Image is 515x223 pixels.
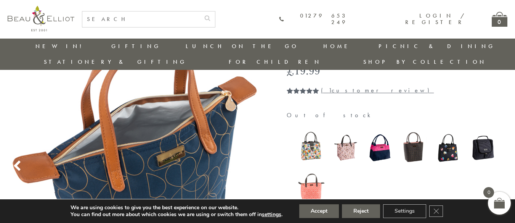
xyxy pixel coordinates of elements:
img: Insulated 7L Luxury Lunch Bag [298,167,325,202]
a: Shop by collection [363,58,486,66]
a: Carnaby Bloom Insulated Lunch Handbag [298,130,325,166]
a: 0 [492,12,507,27]
span: £ [287,63,294,78]
img: Boho Luxury Insulated Lunch Bag [332,130,359,165]
img: Emily Heart Insulated Lunch Bag [435,132,462,163]
a: Home [323,42,354,50]
a: For Children [229,58,321,66]
a: Manhattan Larger Lunch Bag [469,130,496,166]
a: New in! [35,42,87,50]
a: 01279 653 249 [279,13,347,26]
a: Picnic & Dining [379,42,495,50]
a: Gifting [111,42,161,50]
p: We are using cookies to give you the best experience on our website. [71,204,282,211]
a: Stationery & Gifting [44,58,187,66]
a: Login / Register [405,12,465,26]
img: Colour Block Insulated Lunch Bag [367,130,393,165]
a: Dove Insulated Lunch Bag [401,130,427,166]
a: (1customer review) [321,86,434,94]
a: Colour Block Insulated Lunch Bag [367,130,393,166]
bdi: 19.99 [287,63,320,78]
button: settings [262,211,281,218]
a: Boho Luxury Insulated Lunch Bag [332,130,359,166]
a: Emily Heart Insulated Lunch Bag [435,132,462,165]
img: Manhattan Larger Lunch Bag [469,130,496,165]
a: Lunch On The Go [186,42,298,50]
p: Out of stock [287,112,507,119]
img: Dove Insulated Lunch Bag [401,130,427,165]
span: 1 [329,86,332,94]
input: SEARCH [82,11,200,27]
button: Settings [383,204,426,218]
span: Rated out of 5 based on customer rating [287,87,319,121]
div: Rated 5.00 out of 5 [287,87,319,94]
a: Insulated 7L Luxury Lunch Bag [298,167,325,203]
img: Carnaby Bloom Insulated Lunch Handbag [298,130,325,165]
button: Accept [299,204,339,218]
span: 0 [483,187,494,198]
span: 1 [287,87,290,103]
button: Close GDPR Cookie Banner [429,205,443,217]
button: Reject [342,204,380,218]
img: logo [8,6,74,31]
p: You can find out more about which cookies we are using or switch them off in . [71,211,282,218]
